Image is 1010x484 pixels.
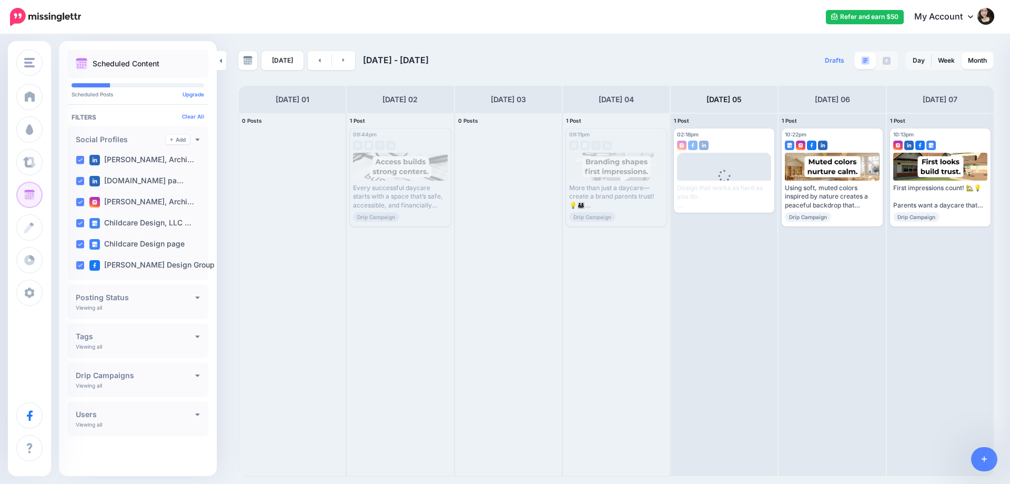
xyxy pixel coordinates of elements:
[893,184,987,210] div: First impressions count! 🏡💡 Parents want a daycare that feels warm, safe, and engaging. A well-de...
[782,117,797,124] span: 1 Post
[24,58,35,67] img: menu.png
[785,131,806,137] span: 10:22pm
[182,113,204,120] a: Clear All
[76,343,102,350] p: Viewing all
[599,93,634,106] h4: [DATE] 04
[89,176,100,186] img: linkedin-square.png
[677,131,699,137] span: 02:18pm
[677,184,771,210] div: Design that works as hard as you do. Every space in this reel is more than a pretty building, it’...
[76,411,195,418] h4: Users
[923,93,957,106] h4: [DATE] 07
[89,218,191,229] label: Childcare Design, LLC …
[818,141,827,150] img: linkedin-square.png
[569,131,590,137] span: 09:11pm
[906,52,931,69] a: Day
[353,184,447,210] div: Every successful daycare starts with a space that’s safe, accessible, and financially sustainable...
[569,212,615,222] span: Drip Campaign
[89,260,100,271] img: facebook-square.png
[785,212,831,222] span: Drip Campaign
[261,51,304,70] a: [DATE]
[386,141,396,150] img: linkedin-grey-square.png
[72,92,204,97] p: Scheduled Posts
[861,56,870,65] img: paragraph-boxed.png
[89,197,194,208] label: [PERSON_NAME], Archi…
[893,212,940,222] span: Drip Campaign
[276,93,309,106] h4: [DATE] 01
[76,304,102,311] p: Viewing all
[72,113,204,121] h4: Filters
[815,93,850,106] h4: [DATE] 06
[569,184,663,210] div: More than just a daycare—create a brand parents trust! 💡👨‍👩‍👧 From stunning interiors to smart la...
[785,184,879,210] div: Using soft, muted colors inspired by nature creates a peaceful backdrop that supports emotional w...
[785,141,794,150] img: google_business-square.png
[580,141,590,150] img: google_business-grey-square.png
[826,10,904,24] a: Refer and earn $50
[93,60,159,67] p: Scheduled Content
[353,131,377,137] span: 09:44pm
[89,260,228,271] label: [PERSON_NAME] Design Group L…
[76,294,195,301] h4: Posting Status
[76,333,195,340] h4: Tags
[10,8,81,26] img: Missinglettr
[166,135,190,144] a: Add
[183,91,204,97] a: Upgrade
[796,141,805,150] img: instagram-square.png
[76,58,87,70] img: calendar.png
[89,155,100,165] img: linkedin-square.png
[458,117,478,124] span: 0 Posts
[353,212,399,222] span: Drip Campaign
[819,51,851,70] a: Drafts
[382,93,418,106] h4: [DATE] 02
[89,155,194,165] label: [PERSON_NAME], Archi…
[915,141,925,150] img: facebook-square.png
[89,239,100,250] img: google_business-square.png
[962,52,993,69] a: Month
[76,421,102,428] p: Viewing all
[883,57,891,65] img: facebook-grey-square.png
[89,218,100,229] img: google_business-square.png
[926,141,936,150] img: google_business-square.png
[76,136,166,143] h4: Social Profiles
[688,141,698,150] img: facebook-square.png
[825,57,844,64] span: Drafts
[904,141,914,150] img: linkedin-square.png
[363,55,429,65] span: [DATE] - [DATE]
[699,141,709,150] img: linkedin-square.png
[893,131,914,137] span: 10:13pm
[807,141,816,150] img: facebook-square.png
[710,170,739,197] div: Loading
[89,239,185,250] label: Childcare Design page
[566,117,581,124] span: 1 Post
[242,117,262,124] span: 0 Posts
[890,117,905,124] span: 1 Post
[243,56,252,65] img: calendar-grey-darker.png
[375,141,385,150] img: facebook-grey-square.png
[904,4,994,30] a: My Account
[932,52,961,69] a: Week
[491,93,526,106] h4: [DATE] 03
[353,141,362,150] img: instagram-grey-square.png
[602,141,612,150] img: linkedin-grey-square.png
[893,141,903,150] img: instagram-square.png
[350,117,365,124] span: 1 Post
[89,176,184,186] label: [DOMAIN_NAME] pa…
[364,141,373,150] img: google_business-grey-square.png
[569,141,579,150] img: instagram-grey-square.png
[591,141,601,150] img: facebook-grey-square.png
[677,141,686,150] img: instagram-square.png
[674,117,689,124] span: 1 Post
[706,93,742,106] h4: [DATE] 05
[76,382,102,389] p: Viewing all
[76,372,195,379] h4: Drip Campaigns
[89,197,100,208] img: instagram-square.png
